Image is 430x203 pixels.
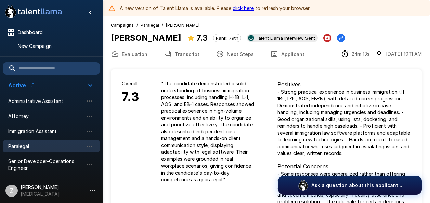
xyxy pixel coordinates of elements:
button: Transcript [156,44,208,64]
span: / [136,22,138,29]
span: [PERSON_NAME] [166,22,199,29]
p: Potential Concerns [277,162,411,171]
div: The time between starting and completing the interview [341,50,369,58]
p: [DATE] 10:11 AM [386,51,422,57]
button: Change Stage [337,34,345,42]
b: [PERSON_NAME] [111,33,181,43]
u: Campaigns [111,23,134,28]
div: View profile in UKG [247,34,318,42]
div: The date and time when the interview was completed [375,50,422,58]
button: Applicant [262,44,313,64]
span: Talent Llama Interview Sent [253,35,318,41]
p: Ask a question about this applicant... [311,182,402,189]
button: Archive Applicant [323,34,331,42]
b: 7.3 [196,33,208,43]
u: Paralegal [141,23,159,28]
span: / [162,22,163,29]
button: Next Steps [208,44,262,64]
button: Evaluation [103,44,156,64]
div: A new version of Talent Llama is available. Please to refresh your browser [120,2,310,14]
p: " The candidate demonstrated a solid understanding of business immigration processes, including h... [161,80,256,183]
button: Ask a question about this applicant... [278,176,422,195]
p: - Strong practical experience in business immigration (H-1Bs, L-1s, AOS, EB-1s), with detailed ca... [277,89,411,157]
h6: 7.3 [122,87,139,107]
p: 24m 13s [352,51,369,57]
p: Overall [122,80,139,87]
a: click here [233,5,254,11]
span: Rank: 79th [213,35,241,41]
p: Positives [277,80,411,89]
img: ukg_logo.jpeg [248,35,254,41]
img: logo_glasses@2x.png [298,180,309,191]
